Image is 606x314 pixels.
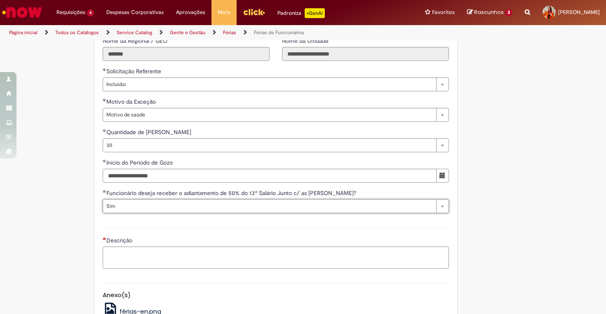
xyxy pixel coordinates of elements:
[103,169,437,183] input: Início do Período de Gozo 01 September 2025 08:23:04 Monday
[103,190,106,193] span: Obrigatório Preenchido
[103,237,106,240] span: Necessários
[1,4,43,21] img: ServiceNow
[436,169,449,183] button: Mostrar calendário para Início do Período de Gozo
[103,292,449,299] h5: Anexo(s)
[106,8,164,16] span: Despesas Corporativas
[103,68,106,71] span: Obrigatório Preenchido
[106,98,157,105] span: Motivo da Exceção
[243,6,265,18] img: click_logo_yellow_360x200.png
[106,78,432,91] span: Inclusão
[106,139,432,152] span: 30
[558,9,600,16] span: [PERSON_NAME]
[106,159,174,166] span: Início do Período de Gozo
[223,29,236,36] a: Férias
[103,37,169,44] span: Somente leitura - Nome da Regional / GEO
[305,8,325,18] p: +GenAi
[106,237,134,244] span: Descrição
[282,47,449,61] input: Nome da Unidade
[6,25,398,40] ul: Trilhas de página
[9,29,38,36] a: Página inicial
[282,37,330,44] span: Somente leitura - Nome da Unidade
[505,9,512,16] span: 3
[254,29,304,36] a: Férias de Funcionários
[103,159,106,163] span: Obrigatório Preenchido
[103,247,449,269] textarea: Descrição
[170,29,205,36] a: Gente e Gestão
[467,9,512,16] a: Rascunhos
[218,8,230,16] span: More
[106,67,163,75] span: Solicitação Referente
[277,8,325,18] div: Padroniza
[106,189,358,197] span: Funcionário deseja receber o adiantamento de 50% do 13º Salário Junto c/ as [PERSON_NAME]?
[117,29,152,36] a: Service Catalog
[103,129,106,132] span: Obrigatório Preenchido
[103,47,270,61] input: Nome da Regional / GEO
[106,128,193,136] span: Quantidade de [PERSON_NAME]
[176,8,205,16] span: Aprovações
[432,8,455,16] span: Favoritos
[474,8,504,16] span: Rascunhos
[87,9,94,16] span: 4
[55,29,99,36] a: Todos os Catálogos
[56,8,85,16] span: Requisições
[106,108,432,121] span: Motivo de saúde
[103,98,106,102] span: Obrigatório Preenchido
[106,200,432,213] span: Sim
